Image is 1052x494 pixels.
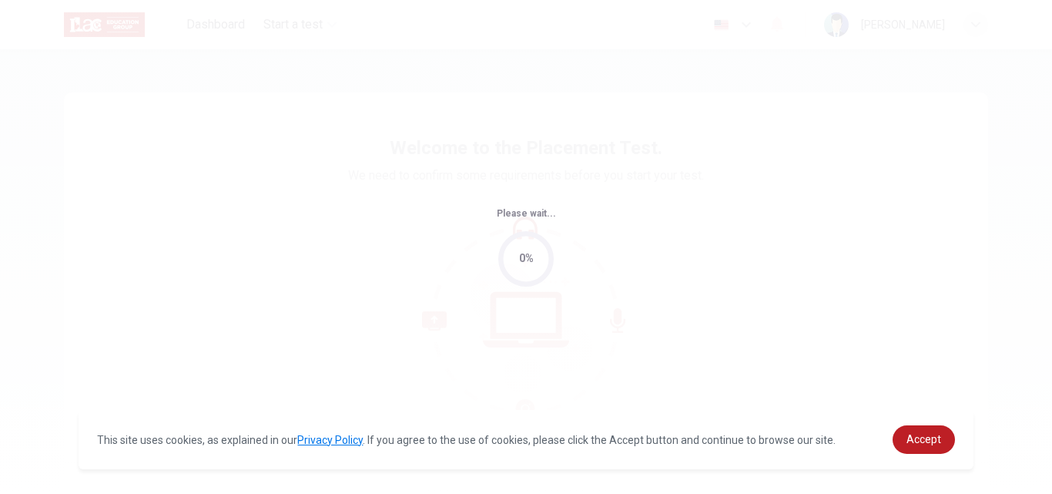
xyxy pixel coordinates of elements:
[79,410,973,469] div: cookieconsent
[906,433,941,445] span: Accept
[297,434,363,446] a: Privacy Policy
[519,250,534,267] div: 0%
[497,208,556,219] span: Please wait...
[97,434,836,446] span: This site uses cookies, as explained in our . If you agree to the use of cookies, please click th...
[893,425,955,454] a: dismiss cookie message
